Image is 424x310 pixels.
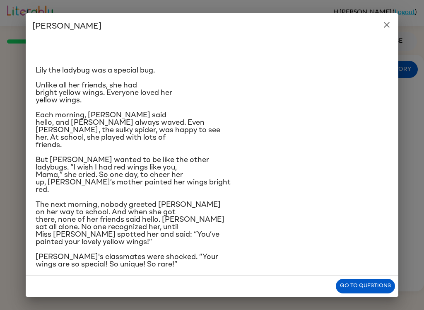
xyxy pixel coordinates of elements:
span: [PERSON_NAME]'s classmates were shocked. “Your wings are so special! So unique! So rare!” [36,253,218,268]
h2: [PERSON_NAME] [26,13,398,40]
span: The next morning, nobody greeted [PERSON_NAME] on her way to school. And when she got there, none... [36,201,224,246]
span: Unlike all her friends, she had bright yellow wings. Everyone loved her yellow wings. [36,82,172,104]
span: Lily the ladybug was a special bug. [36,67,155,74]
button: Go to questions [336,279,395,293]
span: Each morning, [PERSON_NAME] said hello, and [PERSON_NAME] always waved. Even [PERSON_NAME], the s... [36,111,220,149]
span: But [PERSON_NAME] wanted to be like the other ladybugs. “I wish I had red wings like you, Mama,” ... [36,156,231,194]
button: close [378,17,395,33]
